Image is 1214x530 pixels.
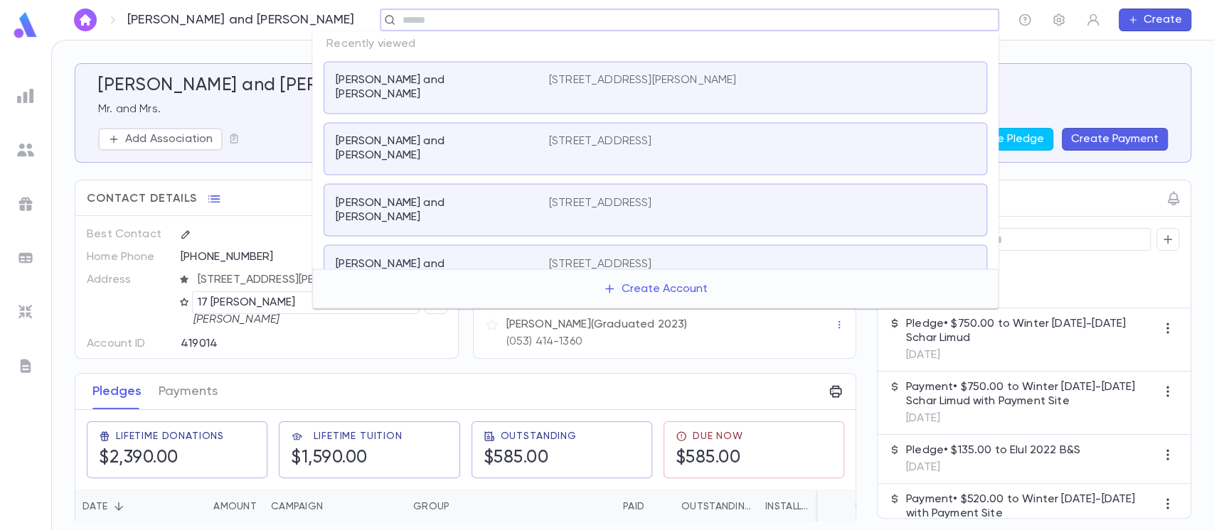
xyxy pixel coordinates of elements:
p: Add Association [125,132,213,146]
p: Home Phone [87,246,169,269]
div: Amount [171,490,264,524]
p: Payment • $750.00 to Winter [DATE]-[DATE] Schar Limud with Payment Site [906,380,1156,409]
div: Campaign [264,490,406,524]
button: Sort [814,495,836,518]
button: Sort [659,495,681,518]
h5: $585.00 [484,448,549,469]
p: Pledge • $135.00 to Elul 2022 B&S [906,443,1080,458]
img: students_grey.60c7aba0da46da39d6d829b817ac14fc.svg [17,141,34,158]
p: Recently viewed [312,31,999,57]
img: logo [11,11,40,39]
p: [DATE] [906,460,1080,475]
button: Create [1119,9,1191,31]
p: Best Contact [87,223,169,246]
p: [PERSON_NAME] and [PERSON_NAME] [336,134,532,163]
p: [PERSON_NAME] (Graduated 2023) [506,318,688,332]
h5: $2,390.00 [99,448,179,469]
button: Sort [449,495,472,518]
h5: $1,590.00 [291,448,368,469]
span: Outstanding [501,431,577,442]
span: Lifetime Tuition [314,431,402,442]
img: batches_grey.339ca447c9d9533ef1741baa751efc33.svg [17,249,34,266]
div: Installments [765,490,814,524]
p: [STREET_ADDRESS] [549,134,652,148]
div: [PHONE_NUMBER] [181,246,447,267]
button: Payments [159,374,218,409]
p: (053) 414-1360 [506,335,582,349]
div: Amount [213,490,257,524]
div: Campaign [271,490,323,524]
div: Installments [758,490,843,524]
img: letters_grey.7941b92b52307dd3b8a917253454ce1c.svg [17,357,34,374]
button: Sort [600,495,623,518]
button: Sort [107,495,130,518]
p: Address [87,269,169,291]
div: Date [75,490,171,524]
p: [DATE] [906,411,1156,426]
p: Account ID [87,332,169,355]
h5: [PERSON_NAME] and [PERSON_NAME] [98,75,420,97]
p: [STREET_ADDRESS] [549,195,652,210]
button: Sort [191,495,213,518]
p: [PERSON_NAME] and [PERSON_NAME] [336,195,532,224]
div: Outstanding [651,490,758,524]
button: Create Pledge [957,128,1053,151]
button: Add Association [98,128,223,151]
div: Paid [623,490,644,524]
p: [PERSON_NAME] and [PERSON_NAME] [127,12,355,28]
div: Group [406,490,513,524]
div: 419014 [181,332,389,354]
button: Sort [323,495,346,518]
p: [STREET_ADDRESS][PERSON_NAME] [549,73,737,87]
span: Contact Details [87,192,197,206]
div: Group [413,490,449,524]
div: Date [82,490,107,524]
img: reports_grey.c525e4749d1bce6a11f5fe2a8de1b229.svg [17,87,34,104]
img: imports_grey.530a8a0e642e233f2baf0ef88e8c9fcb.svg [17,303,34,320]
button: Create Account [592,276,719,303]
p: Pledge • $750.00 to Winter [DATE]-[DATE] Schar Limud [906,317,1156,345]
div: Outstanding [681,490,751,524]
span: [STREET_ADDRESS][PERSON_NAME] [192,273,447,287]
p: [PERSON_NAME] and [PERSON_NAME] [336,73,532,102]
p: Payment • $520.00 to Winter [DATE]-[DATE] with Payment Site [906,492,1156,521]
span: Due Now [693,431,743,442]
p: 17 [PERSON_NAME] [198,294,296,311]
img: campaigns_grey.99e729a5f7ee94e3726e6486bddda8f1.svg [17,195,34,212]
span: Lifetime Donations [116,431,224,442]
p: [PERSON_NAME] and [PERSON_NAME] [336,256,532,285]
p: [DATE] [906,348,1156,362]
div: Paid [513,490,651,524]
button: Create Payment [1062,128,1168,151]
button: Pledges [92,374,142,409]
p: [STREET_ADDRESS] [549,256,652,271]
p: Mr. and Mrs. [98,102,1168,117]
img: home_white.a664292cf8c1dea59945f0da9f25487c.svg [77,14,94,26]
h5: $585.00 [676,448,741,469]
p: [PERSON_NAME] [193,313,435,327]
